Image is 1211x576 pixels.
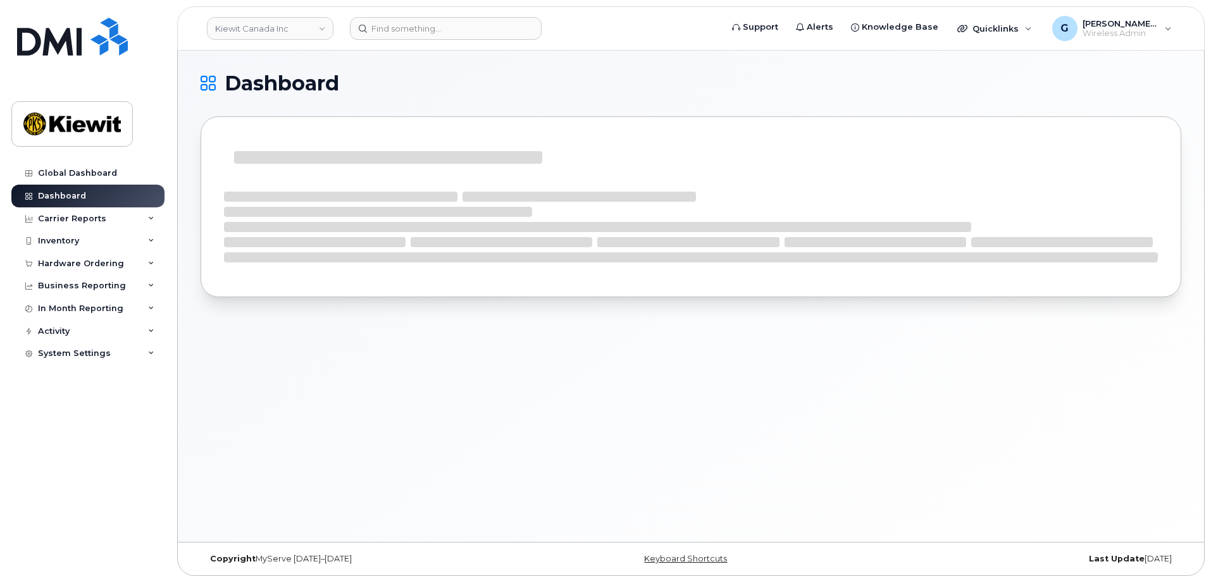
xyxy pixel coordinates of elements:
[1089,554,1145,563] strong: Last Update
[210,554,256,563] strong: Copyright
[225,74,339,93] span: Dashboard
[201,554,528,564] div: MyServe [DATE]–[DATE]
[854,554,1181,564] div: [DATE]
[644,554,727,563] a: Keyboard Shortcuts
